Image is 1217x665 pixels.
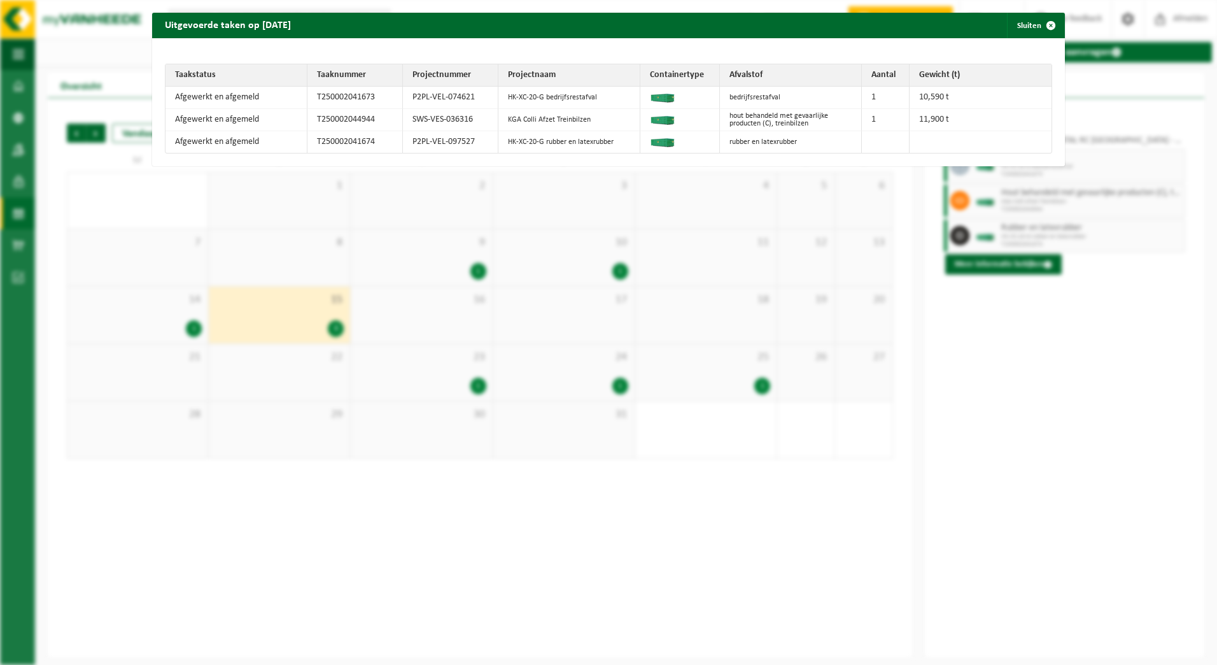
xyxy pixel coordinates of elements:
[910,64,1052,87] th: Gewicht (t)
[1007,13,1064,38] button: Sluiten
[720,109,862,131] td: hout behandeld met gevaarlijke producten (C), treinbilzen
[498,64,640,87] th: Projectnaam
[152,13,304,37] h2: Uitgevoerde taken op [DATE]
[720,64,862,87] th: Afvalstof
[720,87,862,109] td: bedrijfsrestafval
[403,64,498,87] th: Projectnummer
[650,90,675,103] img: HK-XC-20-GN-00
[862,64,910,87] th: Aantal
[307,87,403,109] td: T250002041673
[650,134,675,147] img: HK-XC-20-GN-00
[910,87,1052,109] td: 10,590 t
[498,131,640,153] td: HK-XC-20-G rubber en latexrubber
[640,64,720,87] th: Containertype
[165,131,307,153] td: Afgewerkt en afgemeld
[910,109,1052,131] td: 11,900 t
[498,109,640,131] td: KGA Colli Afzet Treinbilzen
[862,87,910,109] td: 1
[720,131,862,153] td: rubber en latexrubber
[403,109,498,131] td: SWS-VES-036316
[307,64,403,87] th: Taaknummer
[307,109,403,131] td: T250002044944
[403,131,498,153] td: P2PL-VEL-097527
[650,112,675,125] img: HK-XC-20-GN-00
[165,109,307,131] td: Afgewerkt en afgemeld
[307,131,403,153] td: T250002041674
[165,87,307,109] td: Afgewerkt en afgemeld
[165,64,307,87] th: Taakstatus
[403,87,498,109] td: P2PL-VEL-074621
[498,87,640,109] td: HK-XC-20-G bedrijfsrestafval
[862,109,910,131] td: 1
